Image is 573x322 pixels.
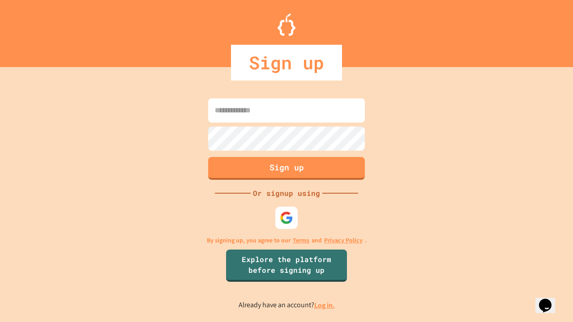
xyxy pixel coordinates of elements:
[278,13,295,36] img: Logo.svg
[314,301,335,310] a: Log in.
[226,250,347,282] a: Explore the platform before signing up
[251,188,322,199] div: Or signup using
[208,157,365,180] button: Sign up
[239,300,335,311] p: Already have an account?
[231,45,342,80] div: Sign up
[535,286,564,313] iframe: chat widget
[207,236,367,245] p: By signing up, you agree to our and .
[324,236,363,245] a: Privacy Policy
[293,236,309,245] a: Terms
[280,211,293,225] img: google-icon.svg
